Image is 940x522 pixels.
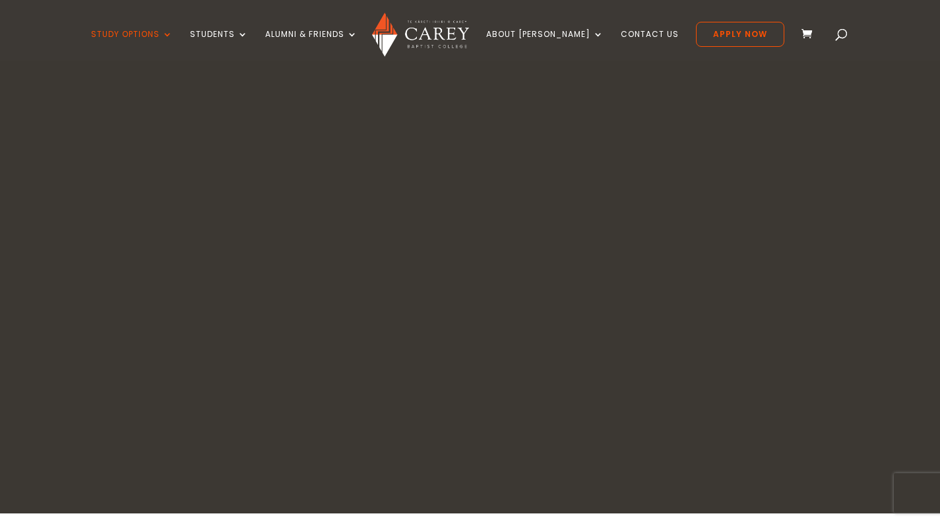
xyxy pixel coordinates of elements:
a: Contact Us [621,30,679,61]
a: Study Options [91,30,173,61]
a: Alumni & Friends [265,30,358,61]
a: Apply Now [696,22,784,47]
a: Students [190,30,248,61]
img: Carey Baptist College [372,13,469,57]
a: About [PERSON_NAME] [486,30,604,61]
